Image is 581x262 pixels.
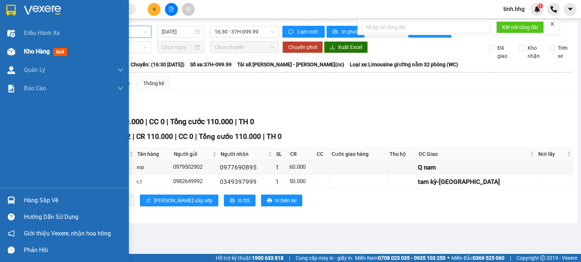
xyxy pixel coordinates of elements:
[24,229,111,238] span: Giới thiệu Vexere, nhận hoa hồng
[496,21,544,33] button: Kết nối tổng đài
[288,29,295,35] span: sync
[238,196,250,205] span: In DS
[555,44,574,60] span: Trên xe
[350,60,458,69] span: Loại xe: Limousine giường nằm 32 phòng (WC)
[538,150,566,158] span: Nơi lấy
[165,3,178,16] button: file-add
[550,21,555,27] span: close
[7,66,15,74] img: warehouse-icon
[215,26,274,37] span: 16:30 - 37H-099.99
[173,177,217,186] div: 0982649992
[237,60,344,69] span: Tài xế: [PERSON_NAME] - [PERSON_NAME](cc)
[330,45,335,50] span: download
[145,117,147,126] span: |
[342,28,359,36] span: In phơi
[275,163,287,172] div: 1
[525,44,543,60] span: Kho nhận
[136,132,173,141] span: CR 110.000
[166,117,168,126] span: |
[182,3,195,16] button: aim
[24,28,60,38] span: Điều hành xe
[263,132,265,141] span: |
[261,195,302,206] button: printerIn biên lai
[564,3,577,16] button: caret-down
[6,5,16,16] img: logo-vxr
[447,256,450,259] span: ⚪️
[24,48,50,55] span: Kho hàng
[282,41,323,53] button: Chuyển phơi
[24,84,46,93] span: Báo cáo
[252,255,284,261] strong: 1900 633 818
[221,150,267,158] span: Người nhận
[534,6,540,13] img: icon-new-feature
[419,150,529,158] span: ĐC Giao
[135,148,172,160] th: Tên hàng
[148,3,161,16] button: plus
[137,164,170,171] div: xop
[199,132,261,141] span: Tổng cước 110.000
[175,132,177,141] span: |
[24,65,45,74] span: Quản Lý
[53,48,67,56] span: mới
[235,117,237,126] span: |
[288,148,315,160] th: CR
[538,3,543,8] sup: 1
[355,254,446,262] span: Miền Nam
[324,41,368,53] button: downloadXuất Excel
[140,195,218,206] button: sort-ascending[PERSON_NAME] sắp xếp
[220,163,273,172] div: 0977690895
[170,117,233,126] span: Tổng cước 110.000
[220,177,273,187] div: 0349397999
[540,255,545,261] span: copyright
[267,198,272,204] span: printer
[275,196,296,205] span: In biên lai
[179,132,193,141] span: CC 0
[327,26,365,38] button: printerIn phơi
[143,79,164,87] div: Thống kê
[7,29,15,37] img: warehouse-icon
[162,43,193,51] input: Chọn ngày
[388,148,417,160] th: Thu hộ
[24,212,123,223] div: Hướng dẫn sử dụng
[274,148,288,160] th: SL
[282,26,325,38] button: syncLàm mới
[24,245,123,256] div: Phản hồi
[297,28,319,36] span: Làm mới
[195,132,197,141] span: |
[330,148,388,160] th: Cước giao hàng
[289,177,313,186] div: 50.000
[289,254,290,262] span: |
[133,132,134,141] span: |
[230,198,235,204] span: printer
[539,3,542,8] span: 1
[174,150,211,158] span: Người gửi
[550,6,557,13] img: phone-icon
[117,85,123,91] span: down
[7,196,15,204] img: warehouse-icon
[8,247,15,254] span: message
[216,254,284,262] span: Hỗ trợ kỹ thuật:
[162,28,193,36] input: 13/09/2025
[7,48,15,56] img: warehouse-icon
[8,230,15,237] span: notification
[267,132,282,141] span: TH 0
[173,163,217,172] div: 0979502902
[224,195,256,206] button: printerIn DS
[24,195,123,206] div: Hàng sắp về
[7,85,15,92] img: solution-icon
[497,4,531,14] span: tinh.hhg
[494,44,513,60] span: Đã giao
[451,254,504,262] span: Miền Bắc
[418,177,535,187] div: tam kỳ-[GEOGRAPHIC_DATA]
[502,23,538,31] span: Kết nối tổng đài
[332,29,339,35] span: printer
[154,196,212,205] span: [PERSON_NAME] sắp xếp
[117,67,123,73] span: down
[149,117,165,126] span: CC 0
[315,148,330,160] th: CC
[275,177,287,187] div: 1
[146,198,151,204] span: sort-ascending
[131,60,184,69] span: Chuyến: (16:30 [DATE])
[362,21,490,33] input: Nhập số tổng đài
[137,178,170,185] div: c,t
